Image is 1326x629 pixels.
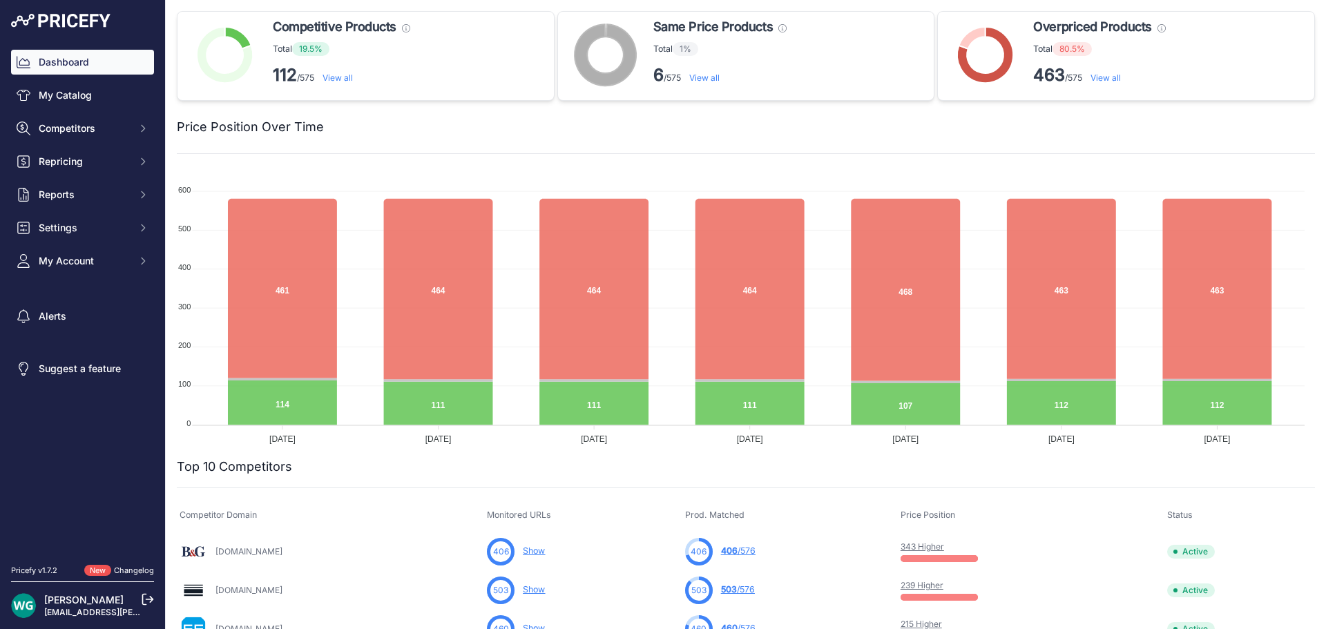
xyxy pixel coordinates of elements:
[273,17,396,37] span: Competitive Products
[273,42,410,56] p: Total
[737,434,763,444] tspan: [DATE]
[901,619,942,629] a: 215 Higher
[11,249,154,273] button: My Account
[178,186,191,194] tspan: 600
[114,565,154,575] a: Changelog
[581,434,607,444] tspan: [DATE]
[691,545,707,558] span: 406
[901,580,943,590] a: 239 Higher
[178,380,191,388] tspan: 100
[215,546,282,557] a: [DOMAIN_NAME]
[11,565,57,577] div: Pricefy v1.7.2
[39,254,129,268] span: My Account
[653,65,664,85] strong: 6
[11,14,110,28] img: Pricefy Logo
[691,584,707,597] span: 503
[493,584,508,597] span: 503
[673,42,698,56] span: 1%
[1090,72,1121,83] a: View all
[1033,42,1165,56] p: Total
[1204,434,1231,444] tspan: [DATE]
[11,182,154,207] button: Reports
[292,42,329,56] span: 19.5%
[186,419,191,427] tspan: 0
[11,149,154,174] button: Repricing
[39,221,129,235] span: Settings
[1053,42,1092,56] span: 80.5%
[178,302,191,311] tspan: 300
[1033,65,1065,85] strong: 463
[425,434,452,444] tspan: [DATE]
[1048,434,1075,444] tspan: [DATE]
[11,215,154,240] button: Settings
[178,341,191,349] tspan: 200
[901,510,955,520] span: Price Position
[11,83,154,108] a: My Catalog
[653,64,787,86] p: /575
[721,584,737,594] span: 503
[44,607,257,617] a: [EMAIL_ADDRESS][PERSON_NAME][DOMAIN_NAME]
[39,155,129,168] span: Repricing
[11,50,154,548] nav: Sidebar
[523,584,545,594] a: Show
[487,510,551,520] span: Monitored URLs
[178,263,191,271] tspan: 400
[1167,583,1215,597] span: Active
[178,224,191,233] tspan: 500
[215,585,282,595] a: [DOMAIN_NAME]
[11,356,154,381] a: Suggest a feature
[39,122,129,135] span: Competitors
[1167,510,1193,520] span: Status
[177,117,324,137] h2: Price Position Over Time
[1167,545,1215,559] span: Active
[269,434,296,444] tspan: [DATE]
[180,510,257,520] span: Competitor Domain
[323,72,353,83] a: View all
[892,434,919,444] tspan: [DATE]
[653,42,787,56] p: Total
[39,188,129,202] span: Reports
[721,545,738,556] span: 406
[273,65,297,85] strong: 112
[44,594,124,606] a: [PERSON_NAME]
[721,545,756,556] a: 406/576
[721,584,755,594] a: 503/576
[11,116,154,141] button: Competitors
[11,50,154,75] a: Dashboard
[689,72,720,83] a: View all
[177,457,292,476] h2: Top 10 Competitors
[685,510,744,520] span: Prod. Matched
[493,545,509,558] span: 406
[273,64,410,86] p: /575
[523,545,545,556] a: Show
[1033,64,1165,86] p: /575
[653,17,773,37] span: Same Price Products
[84,565,111,577] span: New
[901,541,944,552] a: 343 Higher
[1033,17,1151,37] span: Overpriced Products
[11,304,154,329] a: Alerts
